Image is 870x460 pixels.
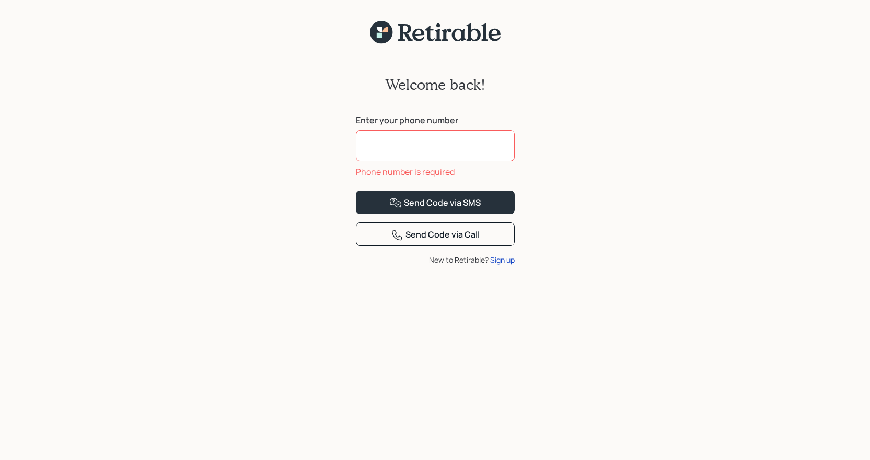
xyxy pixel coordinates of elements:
button: Send Code via Call [356,222,515,246]
button: Send Code via SMS [356,191,515,214]
div: New to Retirable? [356,254,515,265]
div: Send Code via SMS [389,197,481,209]
div: Send Code via Call [391,229,480,241]
h2: Welcome back! [385,76,485,93]
div: Sign up [490,254,515,265]
label: Enter your phone number [356,114,515,126]
div: Phone number is required [356,166,515,178]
